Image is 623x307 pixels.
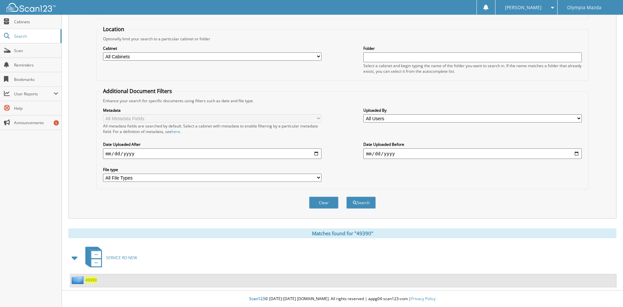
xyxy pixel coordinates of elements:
[100,26,128,33] legend: Location
[68,228,616,238] div: Matches found for "49390"
[411,296,436,301] a: Privacy Policy
[363,63,582,74] div: Select a cabinet and begin typing the name of the folder you want to search in. If the name match...
[172,129,180,134] a: here
[363,46,582,51] label: Folder
[14,19,58,25] span: Cabinets
[103,123,321,134] div: All metadata fields are searched by default. Select a cabinet with metadata to enable filtering b...
[100,87,175,95] legend: Additional Document Filters
[14,120,58,125] span: Announcements
[249,296,265,301] span: Scan123
[100,36,585,42] div: Optionally limit your search to a particular cabinet or folder
[363,107,582,113] label: Uploaded By
[54,120,59,125] div: 5
[103,142,321,147] label: Date Uploaded After
[505,6,542,10] span: [PERSON_NAME]
[62,291,623,307] div: © [DATE]-[DATE] [DOMAIN_NAME]. All rights reserved | appg04-scan123-com |
[363,142,582,147] label: Date Uploaded Before
[103,148,321,159] input: start
[14,106,58,111] span: Help
[14,48,58,53] span: Scan
[106,255,137,260] span: SERVICE RO NEW
[103,107,321,113] label: Metadata
[363,148,582,159] input: end
[85,277,97,283] a: 49390
[14,33,57,39] span: Search
[14,77,58,82] span: Bookmarks
[72,276,85,284] img: folder2.png
[14,91,54,97] span: User Reports
[7,3,56,12] img: scan123-logo-white.svg
[346,197,376,209] button: Search
[590,276,623,307] iframe: Chat Widget
[100,98,585,104] div: Enhance your search for specific documents using filters such as date and file type.
[309,197,338,209] button: Clear
[103,167,321,172] label: File type
[103,46,321,51] label: Cabinet
[81,245,137,271] a: SERVICE RO NEW
[567,6,601,10] span: Olympia Mazda
[14,62,58,68] span: Reminders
